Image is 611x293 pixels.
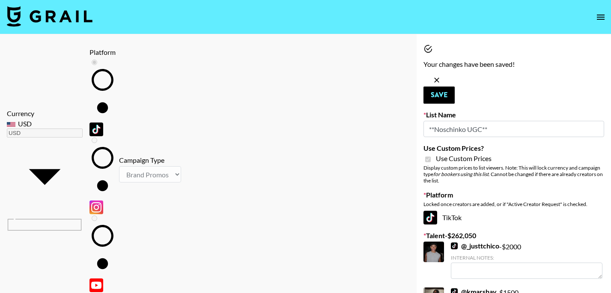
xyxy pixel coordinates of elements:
div: Internal Notes: [451,254,602,261]
img: Instagram [89,200,103,214]
a: @_justtchico [451,242,499,250]
input: YouTube [92,215,97,221]
div: TikTok [423,211,604,224]
label: List Name [423,111,604,119]
div: Locked once creators are added, or if "Active Creator Request" is checked. [423,201,604,207]
div: Currency [7,109,83,118]
img: TikTok [423,211,437,224]
span: Use Custom Prices [436,154,492,163]
img: TikTok [451,242,458,249]
label: Use Custom Prices? [423,144,604,152]
em: for bookers using this list [433,171,489,177]
div: List locked to TikTok. [89,58,116,292]
button: open drawer [592,9,609,26]
div: - $ 2000 [451,242,602,279]
div: Display custom prices to list viewers. Note: This will lock currency and campaign type . Cannot b... [423,164,604,184]
div: Platform [89,48,116,57]
div: Your changes have been saved! [423,57,604,72]
div: Currency is locked to USD [7,120,83,231]
label: Platform [423,191,604,199]
img: YouTube [89,278,103,292]
div: Campaign Type [119,156,181,164]
input: TikTok [92,60,97,65]
input: Instagram [92,138,97,143]
button: Close [430,74,443,87]
button: Save [423,87,455,104]
div: USD [7,120,83,128]
label: Talent - $ 262,050 [423,231,604,240]
img: TikTok [89,123,103,136]
img: Grail Talent [7,6,92,27]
